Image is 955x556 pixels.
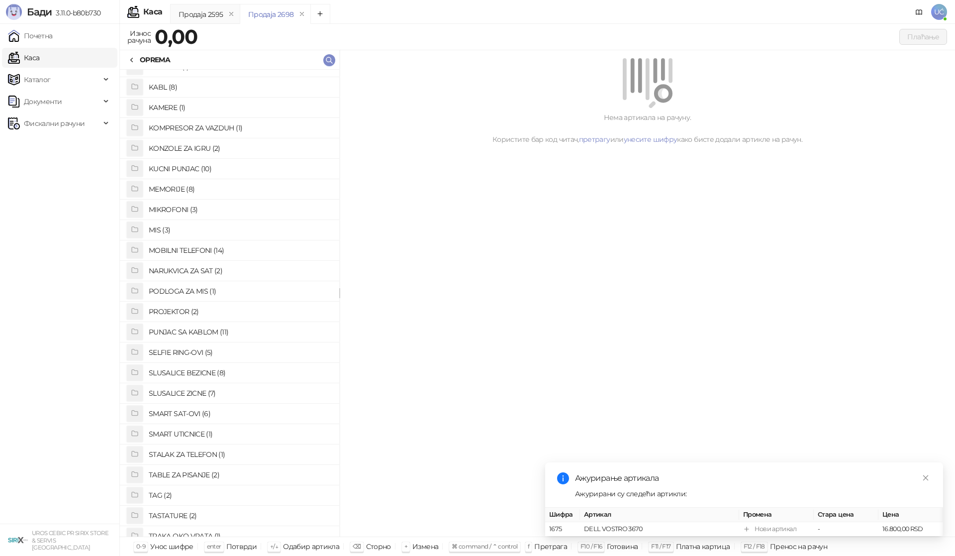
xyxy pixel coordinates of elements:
button: Плаћање [899,29,947,45]
span: + [404,543,407,550]
a: Каса [8,48,39,68]
div: Продаја 2698 [248,9,293,20]
div: Платна картица [676,540,730,553]
span: 3.11.0-b80b730 [52,8,100,17]
div: OPREMA [140,54,170,65]
th: Цена [878,508,943,522]
h4: NARUKVICA ZA SAT (2) [149,263,331,279]
span: Документи [24,92,62,111]
div: Износ рачуна [125,27,153,47]
h4: STALAK ZA TELEFON (1) [149,446,331,462]
span: close [922,474,929,481]
h4: SLUSALICE ZICNE (7) [149,385,331,401]
span: F10 / F16 [580,543,602,550]
th: Промена [739,508,814,522]
td: - [814,522,878,537]
div: Унос шифре [150,540,193,553]
a: Документација [911,4,927,20]
h4: KOMPRESOR ZA VAZDUH (1) [149,120,331,136]
div: Продаја 2595 [179,9,223,20]
span: f [528,543,529,550]
h4: SMART UTICNICE (1) [149,426,331,442]
div: Каса [143,8,162,16]
button: Add tab [310,4,330,24]
span: ↑/↓ [270,543,278,550]
span: UĆ [931,4,947,20]
span: F11 / F17 [651,543,670,550]
h4: SMART SAT-OVI (6) [149,406,331,422]
h4: TASTATURE (2) [149,508,331,524]
h4: SELFIE RING-OVI (5) [149,344,331,360]
td: 16.800,00 RSD [878,522,943,537]
div: Пренос на рачун [770,540,827,553]
th: Артикал [580,508,739,522]
h4: PODLOGA ZA MIS (1) [149,283,331,299]
span: 0-9 [136,543,145,550]
span: info-circle [557,472,569,484]
small: UROS CEBIC PR SIRIX STORE & SERVIS [GEOGRAPHIC_DATA] [32,530,108,551]
h4: PUNJAC SA KABLOM (11) [149,324,331,340]
div: Претрага [534,540,567,553]
h4: MIKROFONI (3) [149,202,331,218]
span: Бади [27,6,52,18]
div: Одабир артикла [283,540,339,553]
span: Фискални рачуни [24,113,85,133]
h4: PROJEKTOR (2) [149,304,331,320]
div: Нови артикал [755,524,796,534]
div: Измена [412,540,438,553]
h4: MEMORIJE (8) [149,181,331,197]
h4: MIS (3) [149,222,331,238]
span: Каталог [24,70,51,90]
a: претрагу [579,135,610,144]
div: Готовина [607,540,638,553]
div: Сторно [366,540,391,553]
h4: MOBILNI TELEFONI (14) [149,242,331,258]
span: ⌫ [353,543,361,550]
div: Ажурирање артикала [575,472,931,484]
td: DELL VOSTRO 3670 [580,522,739,537]
span: F12 / F18 [744,543,765,550]
th: Шифра [545,508,580,522]
a: Почетна [8,26,53,46]
h4: TABLE ZA PISANJE (2) [149,467,331,483]
div: grid [120,70,339,537]
div: Ажурирани су следећи артикли: [575,488,931,499]
div: Нема артикала на рачуну. Користите бар код читач, или како бисте додали артикле на рачун. [352,112,943,145]
h4: SLUSALICE BEZICNE (8) [149,365,331,381]
h4: TRAKA OKO VRATA (1) [149,528,331,544]
a: унесите шифру [624,135,677,144]
span: enter [207,543,221,550]
th: Стара цена [814,508,878,522]
strong: 0,00 [155,24,197,49]
h4: KUCNI PUNJAC (10) [149,161,331,177]
h4: KAMERE (1) [149,100,331,115]
img: Logo [6,4,22,20]
h4: KABL (8) [149,79,331,95]
div: Потврди [226,540,257,553]
a: Close [920,472,931,483]
h4: TAG (2) [149,487,331,503]
td: 1675 [545,522,580,537]
img: 64x64-companyLogo-cb9a1907-c9b0-4601-bb5e-5084e694c383.png [8,530,28,550]
h4: KONZOLE ZA IGRU (2) [149,140,331,156]
button: remove [295,10,308,18]
button: remove [225,10,238,18]
span: ⌘ command / ⌃ control [452,543,518,550]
